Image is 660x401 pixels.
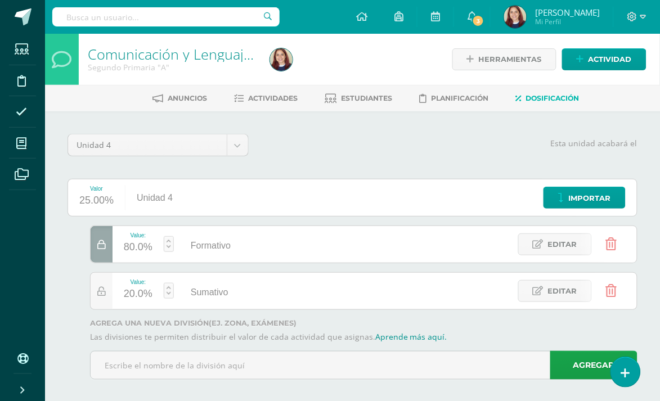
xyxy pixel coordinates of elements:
[125,179,184,216] div: Unidad 4
[548,234,577,255] span: Editar
[562,48,646,70] a: Actividad
[548,281,577,301] span: Editar
[526,94,580,102] span: Dosificación
[68,134,248,156] a: Unidad 4
[375,331,447,342] a: Aprende más aquí.
[342,94,393,102] span: Estudiantes
[550,351,637,380] a: Agregar
[52,7,280,26] input: Busca un usuario...
[235,89,298,107] a: Actividades
[262,138,637,148] p: Esta unidad acabará el
[535,7,600,18] span: [PERSON_NAME]
[90,319,637,327] label: Agrega una nueva división
[124,232,152,238] div: Value:
[88,62,257,73] div: Segundo Primaria 'A'
[91,352,637,379] input: Escribe el nombre de la división aquí
[569,188,611,209] span: Importar
[168,94,208,102] span: Anuncios
[209,319,297,327] strong: (ej. Zona, Exámenes)
[270,48,293,71] img: e9055a471711c7883e7ad68d4521b5e1.png
[420,89,489,107] a: Planificación
[544,187,626,209] a: Importar
[191,287,228,297] span: Sumativo
[452,48,556,70] a: Herramientas
[124,238,152,256] div: 80.0%
[79,186,114,192] div: Valor
[88,46,257,62] h1: Comunicación y Lenguaje L3 Inglés
[472,15,484,27] span: 3
[589,49,632,70] span: Actividad
[77,134,218,156] span: Unidad 4
[79,192,114,210] div: 25.00%
[124,285,152,303] div: 20.0%
[191,241,231,250] span: Formativo
[535,17,600,26] span: Mi Perfil
[90,332,637,342] p: Las divisiones te permiten distribuir el valor de cada actividad que asignas.
[479,49,542,70] span: Herramientas
[325,89,393,107] a: Estudiantes
[516,89,580,107] a: Dosificación
[504,6,527,28] img: e9055a471711c7883e7ad68d4521b5e1.png
[249,94,298,102] span: Actividades
[88,44,312,64] a: Comunicación y Lenguaje L3 Inglés
[153,89,208,107] a: Anuncios
[432,94,489,102] span: Planificación
[124,279,152,285] div: Value:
